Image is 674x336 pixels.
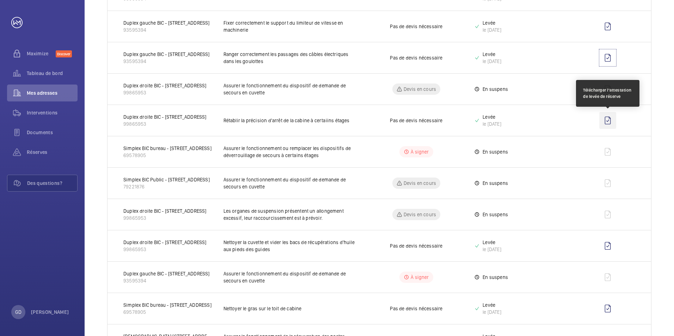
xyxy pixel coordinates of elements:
p: Simplex BIC bureau - [STREET_ADDRESS] [123,145,212,152]
p: En suspens [483,86,508,93]
p: Rétablir la précision d'arrêt de la cabine à certaiins étages [223,117,359,124]
p: Assurer le fonctionnement du dispositif de demande de secours en cuvette [223,82,359,96]
p: Fixer correctement le support du limiteur de vitesse en machinerie [223,19,359,33]
p: Duplex gauche BIC - [STREET_ADDRESS] [123,270,210,277]
p: Levée [483,301,501,309]
p: 79221876 [123,183,210,190]
p: 69578905 [123,152,212,159]
p: Pas de devis nécessaire [390,117,442,124]
p: Devis en cours [404,211,436,218]
p: Duplex droite BIC - [STREET_ADDRESS] [123,82,207,89]
p: Duplex droite BIC - [STREET_ADDRESS] [123,207,207,214]
p: [PERSON_NAME] [31,309,69,316]
p: Ranger correctement les passages des câbles électriques dans les goulottes [223,51,359,65]
p: Simplex BIC bureau - [STREET_ADDRESS] [123,301,212,309]
p: Devis en cours [404,180,436,187]
span: Interventions [27,109,78,116]
p: En suspens [483,274,508,281]
p: Levée [483,19,501,26]
p: Duplex droite BIC - [STREET_ADDRESS] [123,113,207,120]
p: Nettoyer le gras sur le toit de cabine [223,305,359,312]
p: En suspens [483,180,508,187]
p: Simplex BIC Public - [STREET_ADDRESS] [123,176,210,183]
p: 99865953 [123,120,207,127]
p: Assurer le fonctionnement du dispositif de demande de secours en cuvette [223,270,359,284]
p: 99865953 [123,214,207,222]
p: En suspens [483,148,508,155]
p: Nettoyer la cuvette et vider les bacs de récupérations d'huile aux pieds des guides [223,239,359,253]
div: le [DATE] [483,120,501,127]
p: Levée [483,113,501,120]
span: Maximize [27,50,56,57]
div: le [DATE] [483,26,501,33]
p: 93595394 [123,26,210,33]
p: Duplex gauche BIC - [STREET_ADDRESS] [123,51,210,58]
p: Assurer le fonctionnement ou remplacer les dispositifs de déverrouillage de secours à certains ét... [223,145,359,159]
p: 99865953 [123,246,207,253]
p: Pas de devis nécessaire [390,242,442,249]
span: Des questions? [27,180,77,187]
p: 93595394 [123,277,210,284]
p: Les organes de suspension présentent un allongement excessif, leur raccourcissement est à prévoir. [223,207,359,222]
span: Mes adresses [27,89,78,97]
p: 69578905 [123,309,212,316]
span: Discover [56,50,72,57]
span: Documents [27,129,78,136]
p: Duplex gauche BIC - [STREET_ADDRESS] [123,19,210,26]
p: GD [15,309,22,316]
p: À signer [411,274,429,281]
p: À signer [411,148,429,155]
p: Levée [483,239,501,246]
div: le [DATE] [483,309,501,316]
p: Levée [483,51,501,58]
p: 99865953 [123,89,207,96]
p: 93595394 [123,58,210,65]
p: Pas de devis nécessaire [390,305,442,312]
p: Pas de devis nécessaire [390,54,442,61]
span: Réserves [27,149,78,156]
p: Devis en cours [404,86,436,93]
p: En suspens [483,211,508,218]
p: Pas de devis nécessaire [390,23,442,30]
span: Tableau de bord [27,70,78,77]
p: Assurer le fonctionnement du dispositif de demande de secours en cuvette [223,176,359,190]
p: Duplex droite BIC - [STREET_ADDRESS] [123,239,207,246]
div: le [DATE] [483,58,501,65]
div: le [DATE] [483,246,501,253]
div: Télécharger l'attestation de levée de réserve [583,87,632,100]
